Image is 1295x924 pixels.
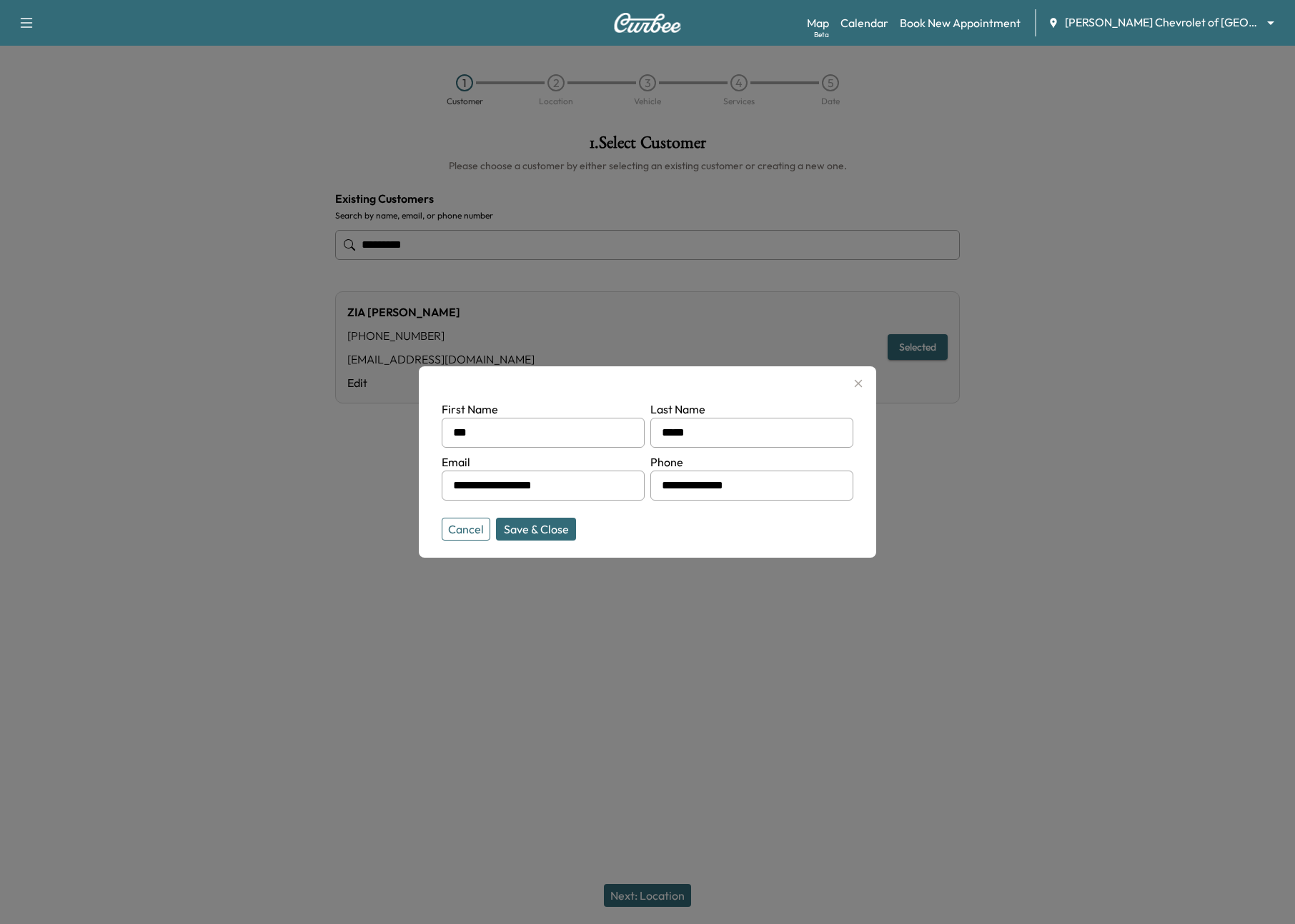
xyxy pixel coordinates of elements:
[650,402,705,416] label: Last Name
[496,518,576,541] button: Save & Close
[442,518,490,541] button: Cancel
[1065,14,1261,31] span: [PERSON_NAME] Chevrolet of [GEOGRAPHIC_DATA]
[814,29,829,40] div: Beta
[900,14,1021,31] a: Book New Appointment
[442,455,470,469] label: Email
[650,455,683,469] label: Phone
[807,14,829,31] a: MapBeta
[613,13,682,33] img: Curbee Logo
[840,14,888,31] a: Calendar
[442,402,498,416] label: First Name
